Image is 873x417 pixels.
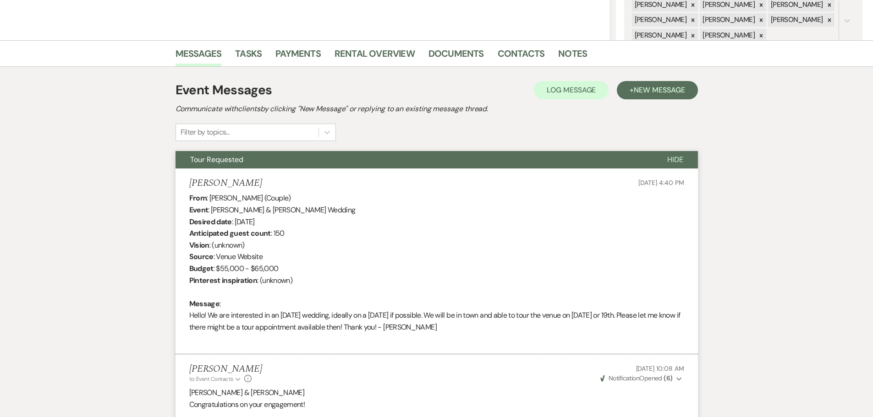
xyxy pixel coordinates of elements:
button: Hide [653,151,698,168]
b: Pinterest inspiration [189,276,258,285]
div: [PERSON_NAME] [768,13,824,27]
span: Log Message [547,85,596,95]
span: [DATE] 4:40 PM [638,179,684,187]
h1: Event Messages [176,81,272,100]
span: Notification [609,374,639,382]
span: to: Event Contacts [189,375,233,383]
button: Log Message [534,81,609,99]
button: to: Event Contacts [189,375,242,383]
b: Anticipated guest count [189,228,271,238]
div: [PERSON_NAME] [632,29,688,42]
h5: [PERSON_NAME] [189,178,262,189]
span: Tour Requested [190,155,243,164]
a: Notes [558,46,587,66]
a: Documents [428,46,484,66]
div: : [PERSON_NAME] (Couple) : [PERSON_NAME] & [PERSON_NAME] Wedding : [DATE] : 150 : (unknown) : Ven... [189,192,684,345]
p: [PERSON_NAME] & [PERSON_NAME] [189,387,684,399]
a: Tasks [235,46,262,66]
b: Message [189,299,220,309]
div: [PERSON_NAME] [700,13,756,27]
div: [PERSON_NAME] [700,29,756,42]
span: [DATE] 10:08 AM [636,364,684,373]
span: Congratulations on your engagement! [189,400,305,409]
a: Payments [275,46,321,66]
span: Hide [667,155,683,164]
a: Rental Overview [335,46,415,66]
b: Budget [189,264,214,273]
h2: Communicate with clients by clicking "New Message" or replying to an existing message thread. [176,103,698,114]
b: Event [189,205,209,215]
a: Messages [176,46,222,66]
b: Source [189,252,214,261]
div: Filter by topics... [181,127,230,138]
strong: ( 6 ) [664,374,672,382]
div: [PERSON_NAME] [632,13,688,27]
button: Tour Requested [176,151,653,168]
b: Desired date [189,217,232,227]
span: New Message [634,85,685,95]
a: Contacts [498,46,545,66]
h5: [PERSON_NAME] [189,363,262,375]
button: NotificationOpened (6) [599,374,684,383]
b: Vision [189,240,209,250]
button: +New Message [617,81,697,99]
span: Opened [600,374,673,382]
b: From [189,193,207,203]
